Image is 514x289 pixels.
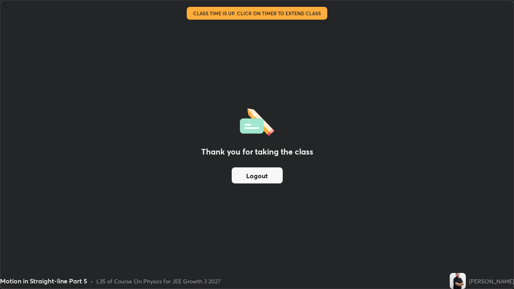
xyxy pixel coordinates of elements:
div: • [90,277,93,285]
div: L35 of Course On Physics for JEE Growth 3 2027 [96,277,220,285]
h2: Thank you for taking the class [201,146,313,158]
img: 55fe5ce66f154fdf8f57242547523ac5.jpg [450,273,466,289]
div: [PERSON_NAME] [469,277,514,285]
img: offlineFeedback.1438e8b3.svg [240,106,274,136]
button: Logout [232,167,283,183]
